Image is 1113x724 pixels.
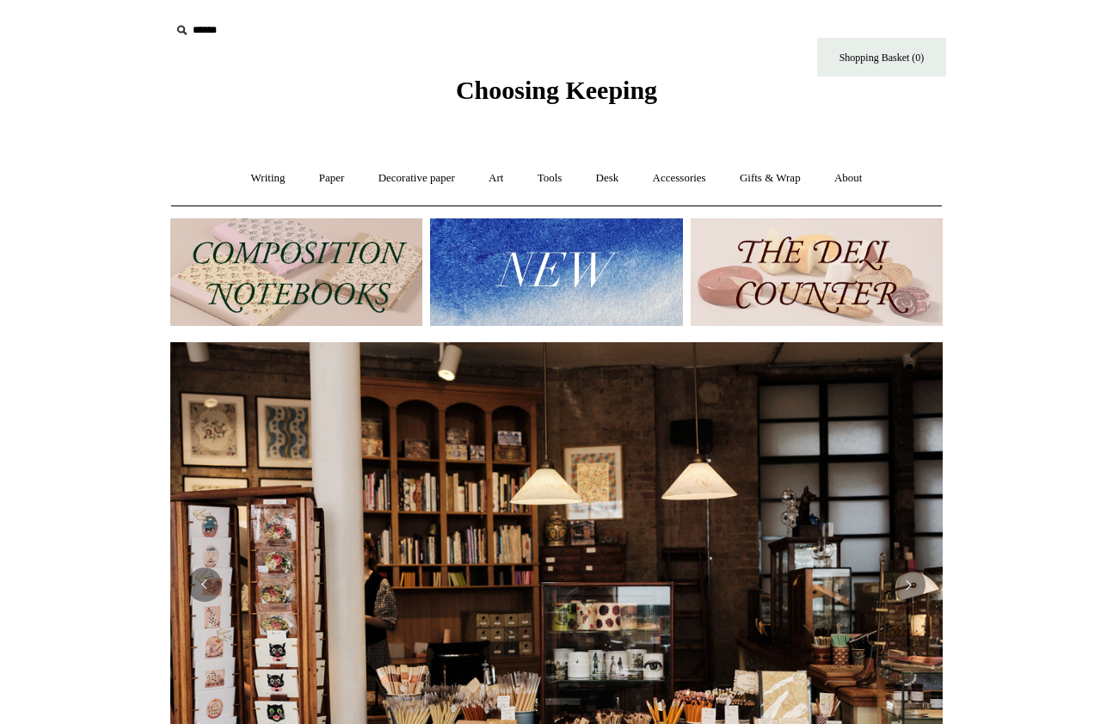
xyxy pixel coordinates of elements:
img: 202302 Composition ledgers.jpg__PID:69722ee6-fa44-49dd-a067-31375e5d54ec [170,218,422,326]
a: Tools [522,156,578,201]
img: The Deli Counter [691,218,943,326]
a: Decorative paper [363,156,470,201]
a: Shopping Basket (0) [817,38,946,77]
a: Paper [304,156,360,201]
a: Art [473,156,519,201]
span: Choosing Keeping [456,76,657,104]
button: Next [891,568,925,602]
a: About [819,156,878,201]
a: Gifts & Wrap [724,156,816,201]
img: New.jpg__PID:f73bdf93-380a-4a35-bcfe-7823039498e1 [430,218,682,326]
a: Writing [236,156,301,201]
button: Previous [188,568,222,602]
a: Accessories [637,156,722,201]
a: Desk [581,156,635,201]
a: Choosing Keeping [456,89,657,101]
